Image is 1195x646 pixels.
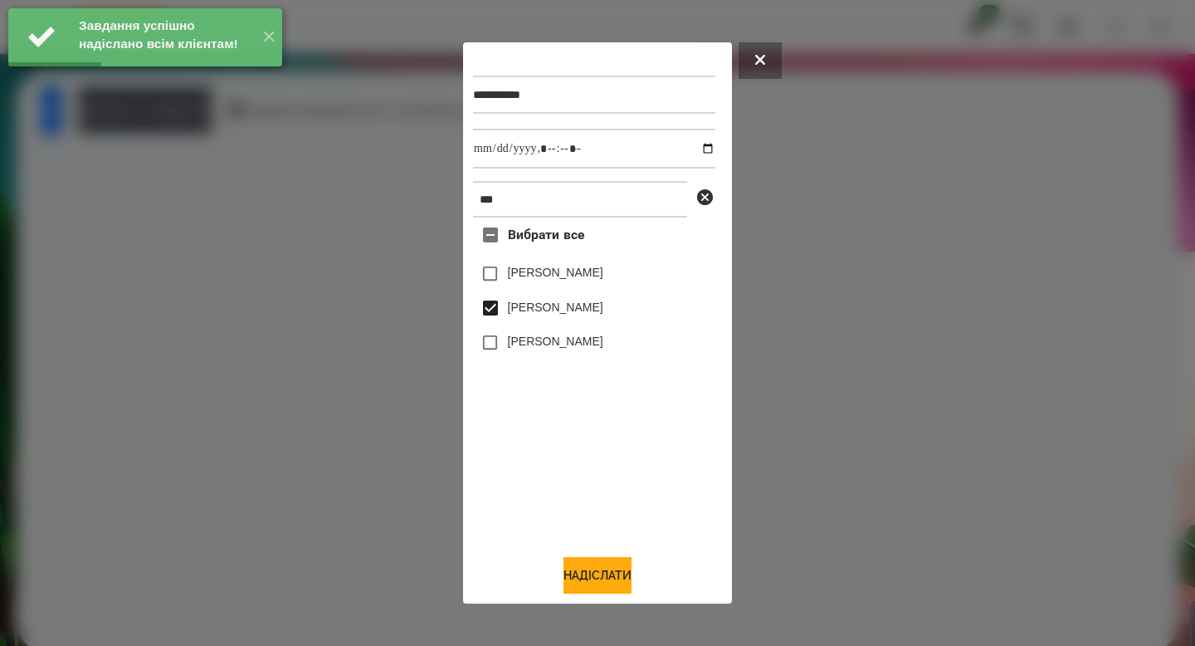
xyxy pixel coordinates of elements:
label: [PERSON_NAME] [508,299,603,316]
label: [PERSON_NAME] [508,264,603,281]
div: Завдання успішно надіслано всім клієнтам! [79,17,249,53]
label: [PERSON_NAME] [508,333,603,350]
button: Надіслати [563,557,632,594]
span: Вибрати все [508,225,585,245]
